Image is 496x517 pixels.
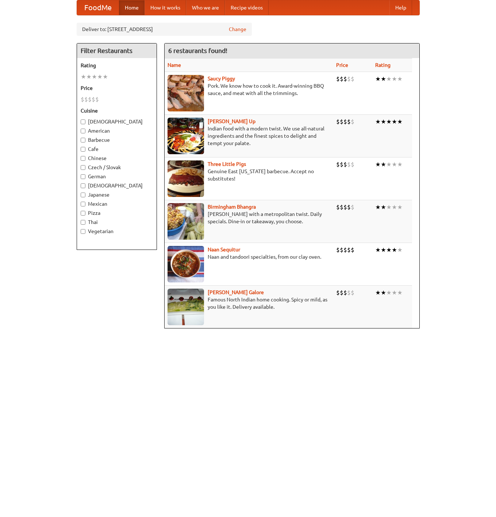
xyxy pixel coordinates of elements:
li: $ [336,289,340,297]
a: Naan Sequitur [208,247,240,252]
p: Naan and tandoori specialties, from our clay oven. [168,253,331,261]
li: ★ [375,289,381,297]
li: ★ [375,118,381,126]
li: $ [351,289,354,297]
li: ★ [397,203,403,211]
li: $ [347,289,351,297]
li: $ [336,160,340,168]
a: Home [119,0,145,15]
li: $ [343,289,347,297]
li: $ [340,246,343,254]
li: ★ [386,246,392,254]
h5: Price [81,84,153,92]
li: ★ [386,160,392,168]
p: Pork. We know how to cook it. Award-winning BBQ sauce, and meat with all the trimmings. [168,82,331,97]
a: Three Little Pigs [208,161,246,167]
li: ★ [381,75,386,83]
li: ★ [381,246,386,254]
li: ★ [392,246,397,254]
li: $ [343,75,347,83]
input: Mexican [81,202,85,206]
li: ★ [81,73,86,81]
div: Deliver to: [STREET_ADDRESS] [77,23,252,36]
h4: Filter Restaurants [77,43,157,58]
label: Czech / Slovak [81,164,153,171]
li: ★ [392,118,397,126]
li: $ [336,75,340,83]
li: ★ [392,75,397,83]
li: $ [340,160,343,168]
li: ★ [381,160,386,168]
li: ★ [392,203,397,211]
li: ★ [375,160,381,168]
label: Thai [81,218,153,226]
label: Mexican [81,200,153,208]
a: FoodMe [77,0,119,15]
input: Barbecue [81,138,85,142]
a: Birmingham Bhangra [208,204,256,210]
li: ★ [386,75,392,83]
li: $ [81,95,84,103]
li: $ [351,160,354,168]
b: [PERSON_NAME] Up [208,118,255,124]
li: $ [84,95,88,103]
input: Czech / Slovak [81,165,85,170]
li: $ [347,203,351,211]
li: ★ [103,73,108,81]
li: $ [351,118,354,126]
a: Recipe videos [225,0,269,15]
label: [DEMOGRAPHIC_DATA] [81,182,153,189]
li: $ [347,246,351,254]
li: ★ [92,73,97,81]
li: $ [92,95,95,103]
h5: Rating [81,62,153,69]
label: Chinese [81,155,153,162]
a: How it works [145,0,186,15]
li: $ [351,75,354,83]
p: [PERSON_NAME] with a metropolitan twist. Daily specials. Dine-in or takeaway, you choose. [168,210,331,225]
li: $ [340,289,343,297]
li: ★ [392,289,397,297]
input: Cafe [81,147,85,152]
li: ★ [397,75,403,83]
li: $ [343,160,347,168]
input: [DEMOGRAPHIC_DATA] [81,119,85,124]
li: $ [340,118,343,126]
li: $ [340,75,343,83]
li: ★ [397,118,403,126]
label: Pizza [81,209,153,217]
input: American [81,129,85,133]
a: Name [168,62,181,68]
h5: Cuisine [81,107,153,114]
a: Price [336,62,348,68]
input: German [81,174,85,179]
li: $ [351,203,354,211]
label: American [81,127,153,134]
li: $ [347,118,351,126]
img: naansequitur.jpg [168,246,204,282]
li: $ [95,95,99,103]
li: ★ [386,118,392,126]
b: Saucy Piggy [208,76,235,81]
li: $ [336,118,340,126]
a: [PERSON_NAME] Galore [208,289,264,295]
input: Vegetarian [81,229,85,234]
li: ★ [397,289,403,297]
input: Thai [81,220,85,225]
li: $ [351,246,354,254]
a: Help [389,0,412,15]
li: $ [347,75,351,83]
input: Chinese [81,156,85,161]
img: bhangra.jpg [168,203,204,240]
label: [DEMOGRAPHIC_DATA] [81,118,153,125]
li: $ [347,160,351,168]
li: ★ [381,289,386,297]
li: ★ [86,73,92,81]
li: $ [343,246,347,254]
li: ★ [381,203,386,211]
input: [DEMOGRAPHIC_DATA] [81,183,85,188]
